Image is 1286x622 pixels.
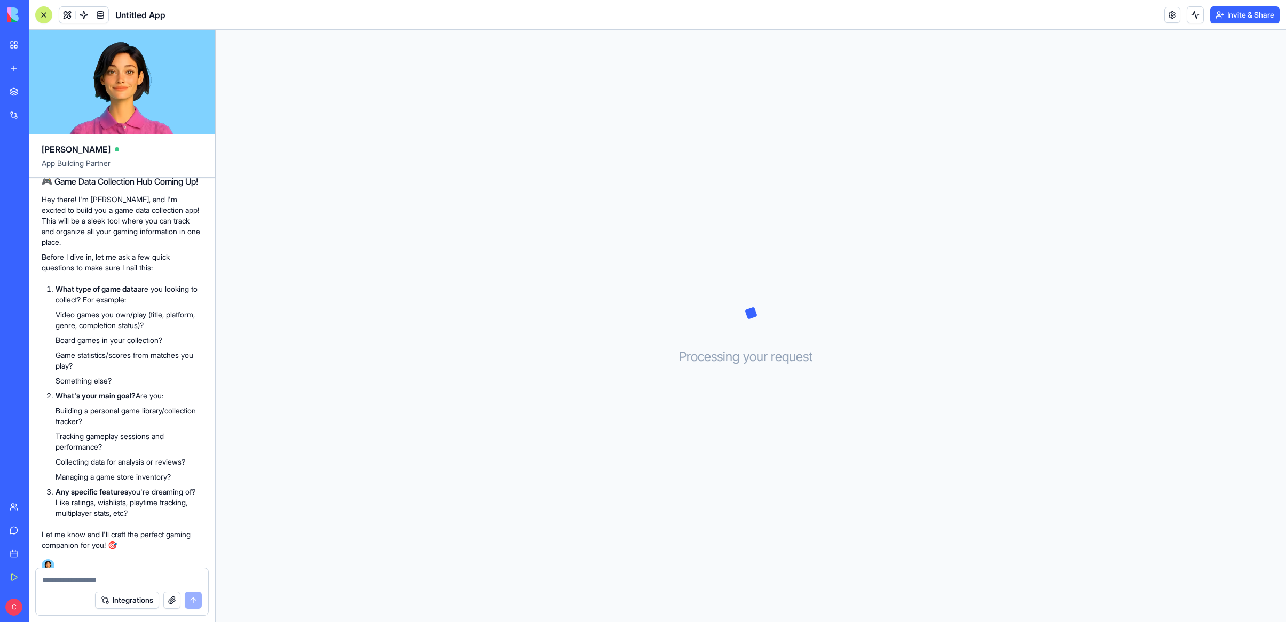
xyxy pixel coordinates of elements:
[42,175,202,188] h2: 🎮 Game Data Collection Hub Coming Up!
[56,350,202,371] li: Game statistics/scores from matches you play?
[5,599,22,616] span: C
[56,284,202,305] p: are you looking to collect? For example:
[1210,6,1280,23] button: Invite & Share
[56,390,202,401] p: Are you:
[56,487,128,496] strong: Any specific features
[56,284,138,293] strong: What type of game data
[56,309,202,331] li: Video games you own/play (title, platform, genre, completion status)?
[56,472,202,482] li: Managing a game store inventory?
[115,9,165,21] span: Untitled App
[95,592,159,609] button: Integrations
[56,431,202,452] li: Tracking gameplay sessions and performance?
[56,457,202,467] li: Collecting data for analysis or reviews?
[56,487,202,519] p: you're dreaming of? Like ratings, wishlists, playtime tracking, multiplayer stats, etc.?
[42,158,202,177] span: App Building Partner
[42,252,202,273] p: Before I dive in, let me ask a few quick questions to make sure I nail this:
[42,559,54,572] img: Ella_00000_wcx2te.png
[56,405,202,427] li: Building a personal game library/collection tracker?
[7,7,74,22] img: logo
[56,335,202,346] li: Board games in your collection?
[42,529,202,551] p: Let me know and I'll craft the perfect gaming companion for you! 🎯
[56,376,202,386] li: Something else?
[42,143,111,156] span: [PERSON_NAME]
[679,348,823,365] h3: Processing your request
[42,194,202,248] p: Hey there! I'm [PERSON_NAME], and I'm excited to build you a game data collection app! This will ...
[56,391,136,400] strong: What's your main goal?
